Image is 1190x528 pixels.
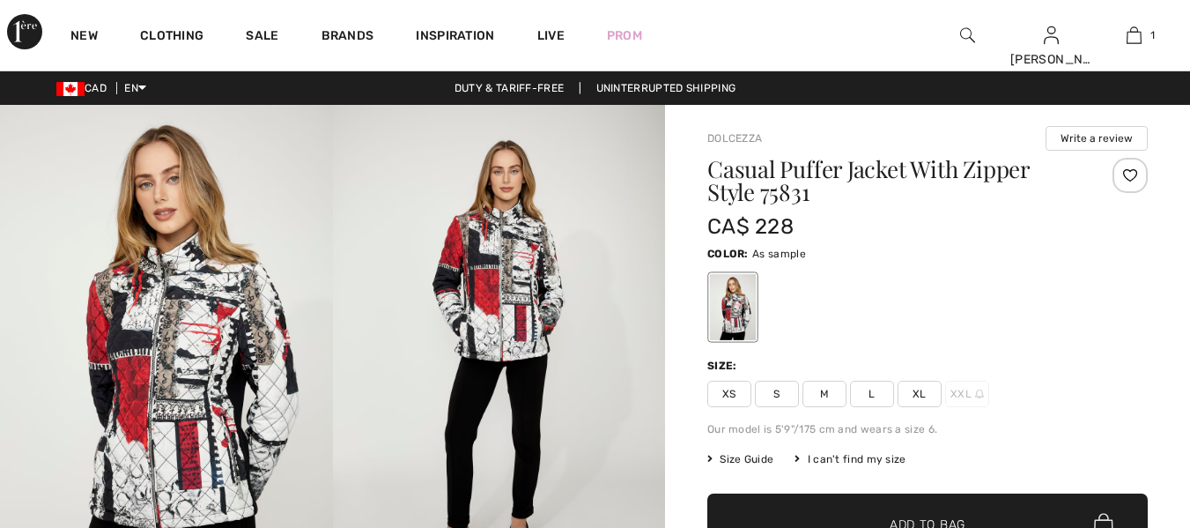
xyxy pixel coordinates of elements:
a: Sale [246,28,278,47]
a: Sign In [1044,26,1059,43]
span: XXL [945,381,989,407]
img: search the website [960,25,975,46]
img: 1ère Avenue [7,14,42,49]
div: Size: [707,358,741,374]
span: CAD [56,82,114,94]
span: Inspiration [416,28,494,47]
div: As sample [710,274,756,340]
a: Live [537,26,565,45]
iframe: Opens a widget where you can find more information [1077,396,1172,440]
a: New [70,28,98,47]
span: S [755,381,799,407]
span: XS [707,381,751,407]
a: Dolcezza [707,132,762,145]
span: L [850,381,894,407]
span: Size Guide [707,451,773,467]
div: [PERSON_NAME] [1010,50,1092,69]
img: ring-m.svg [975,390,984,398]
span: 1 [1150,27,1155,43]
img: My Bag [1127,25,1142,46]
img: Canadian Dollar [56,82,85,96]
a: Prom [607,26,642,45]
img: My Info [1044,25,1059,46]
a: Brands [322,28,374,47]
div: Our model is 5'9"/175 cm and wears a size 6. [707,421,1148,437]
button: Write a review [1046,126,1148,151]
a: Clothing [140,28,203,47]
span: M [802,381,846,407]
div: I can't find my size [795,451,905,467]
span: As sample [752,248,806,260]
a: 1 [1093,25,1175,46]
span: XL [898,381,942,407]
span: EN [124,82,146,94]
span: Color: [707,248,749,260]
h1: Casual Puffer Jacket With Zipper Style 75831 [707,158,1075,204]
span: CA$ 228 [707,214,794,239]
